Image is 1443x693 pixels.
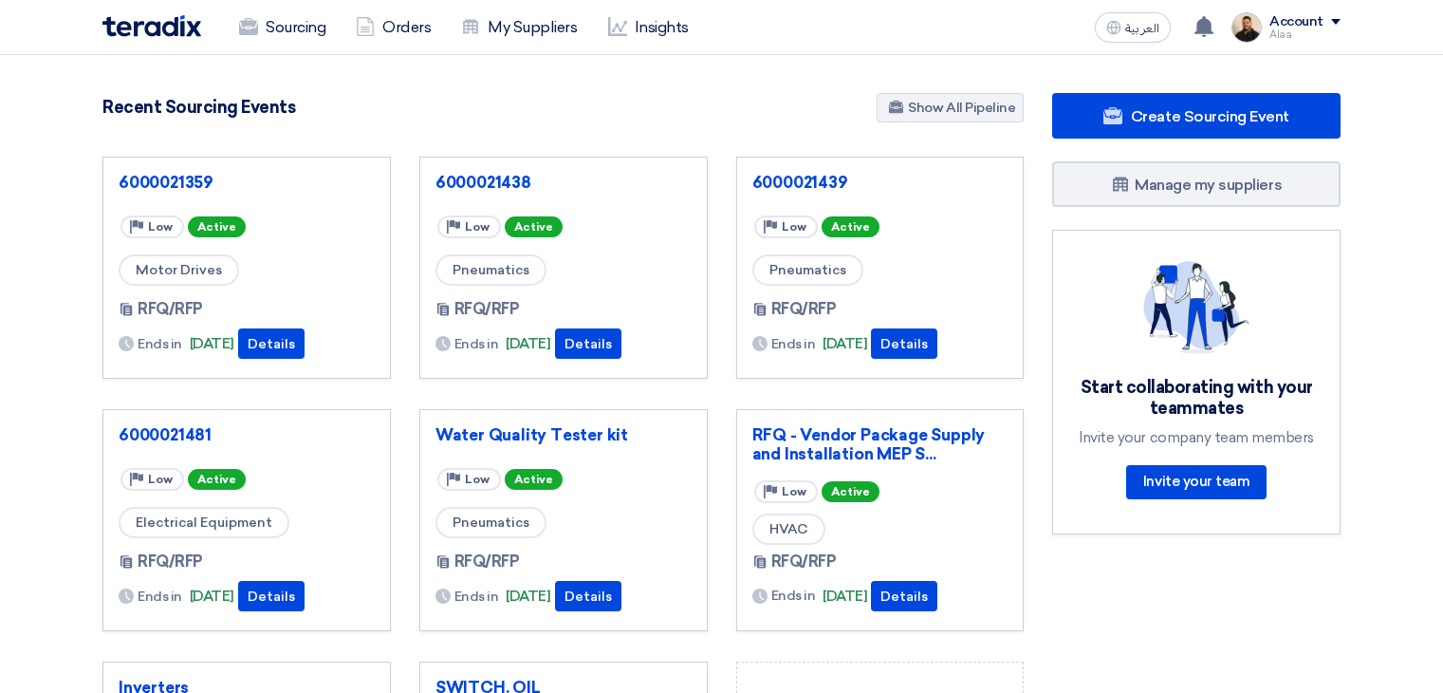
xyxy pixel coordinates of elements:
h4: Recent Sourcing Events [102,97,295,118]
span: Active [822,481,879,502]
a: My Suppliers [446,7,592,48]
span: [DATE] [823,333,867,355]
button: العربية [1095,12,1171,43]
span: RFQ/RFP [454,551,520,573]
span: Pneumatics [435,507,546,538]
span: Ends in [454,334,499,354]
span: Ends in [771,334,816,354]
span: Active [505,216,563,237]
span: Pneumatics [435,254,546,286]
a: 6000021481 [119,425,375,444]
span: Pneumatics [752,254,863,286]
img: invite_your_team.svg [1143,261,1249,354]
div: Alaa [1269,29,1341,40]
div: Invite your company team members [1076,429,1317,446]
span: Low [465,473,490,486]
span: Create Sourcing Event [1131,107,1289,125]
span: RFQ/RFP [138,298,203,321]
span: Low [148,473,173,486]
span: Active [505,469,563,490]
span: [DATE] [190,586,234,608]
div: Start collaborating with your teammates [1076,377,1317,420]
span: Motor Drives [119,254,239,286]
a: Show All Pipeline [877,93,1024,122]
button: Details [238,581,305,611]
a: 6000021438 [435,173,692,192]
span: Ends in [138,334,182,354]
span: RFQ/RFP [454,298,520,321]
a: Sourcing [224,7,341,48]
span: Low [782,220,806,234]
span: العربية [1125,22,1159,35]
a: 6000021359 [119,173,375,192]
span: [DATE] [190,333,234,355]
span: HVAC [752,514,825,545]
a: RFQ - Vendor Package Supply and Installation MEP S... [752,425,1008,463]
span: Low [148,220,173,234]
span: Active [188,216,246,237]
img: MAA_1717931611039.JPG [1231,12,1262,43]
button: Details [871,328,937,359]
span: Ends in [771,586,816,606]
span: RFQ/RFP [771,551,837,573]
span: RFQ/RFP [771,298,837,321]
button: Details [555,328,621,359]
span: Active [822,216,879,237]
span: Active [188,469,246,490]
span: Low [465,220,490,234]
div: Account [1269,14,1323,30]
span: Ends in [454,587,499,607]
a: Orders [341,7,446,48]
img: Teradix logo [102,15,201,37]
span: [DATE] [823,586,867,608]
a: Manage my suppliers [1052,161,1341,207]
span: [DATE] [506,586,550,608]
button: Details [555,581,621,611]
a: Water Quality Tester kit [435,425,692,444]
a: 6000021439 [752,173,1008,192]
span: Ends in [138,587,182,607]
button: Details [871,581,937,611]
a: Invite your team [1126,465,1267,499]
a: Insights [593,7,704,48]
span: Low [782,485,806,498]
span: Electrical Equipment [119,507,289,538]
span: RFQ/RFP [138,551,203,573]
button: Details [238,328,305,359]
span: [DATE] [506,333,550,355]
